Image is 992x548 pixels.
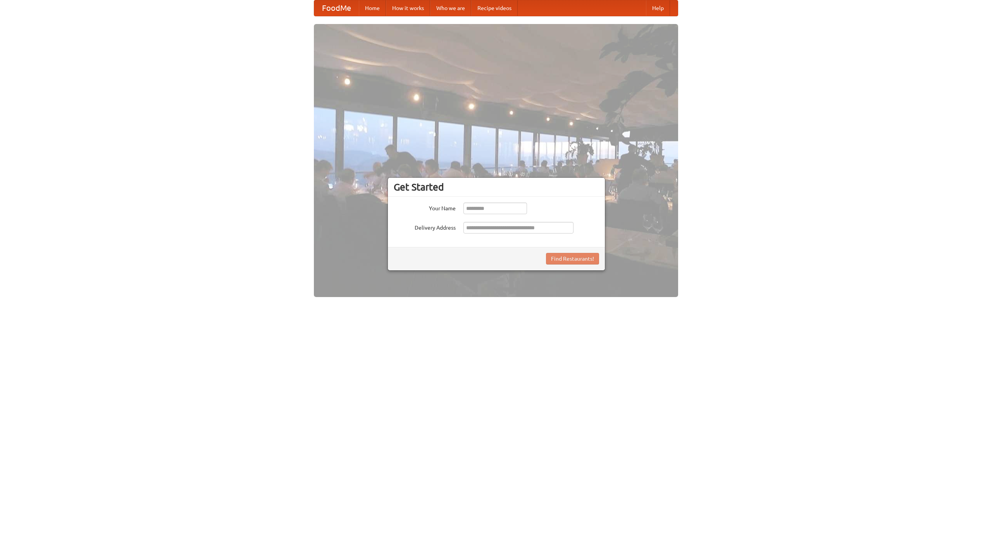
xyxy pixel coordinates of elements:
a: How it works [386,0,430,16]
label: Your Name [394,203,456,212]
a: Help [646,0,670,16]
a: Recipe videos [471,0,518,16]
a: Home [359,0,386,16]
a: FoodMe [314,0,359,16]
button: Find Restaurants! [546,253,599,265]
label: Delivery Address [394,222,456,232]
a: Who we are [430,0,471,16]
h3: Get Started [394,181,599,193]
